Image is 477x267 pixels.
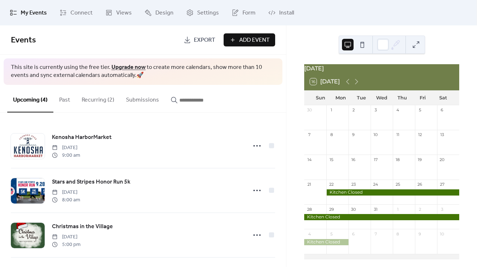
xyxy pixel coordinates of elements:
[52,241,81,248] span: 5:00 pm
[439,182,445,187] div: 27
[52,133,111,142] a: Kenosha HarborMarket
[120,85,165,112] button: Submissions
[351,206,356,212] div: 30
[351,157,356,162] div: 16
[52,177,130,187] a: Stars and Stripes Honor Run 5k
[52,233,81,241] span: [DATE]
[439,132,445,137] div: 13
[395,107,400,113] div: 4
[7,85,53,112] button: Upcoming (4)
[417,206,423,212] div: 2
[439,107,445,113] div: 6
[395,157,400,162] div: 18
[351,91,371,105] div: Tue
[76,85,120,112] button: Recurring (2)
[310,91,330,105] div: Sun
[52,152,80,159] span: 9:00 am
[242,9,256,17] span: Form
[11,32,36,48] span: Events
[306,182,312,187] div: 21
[373,157,378,162] div: 17
[53,85,76,112] button: Past
[329,206,334,212] div: 29
[329,107,334,113] div: 1
[155,9,174,17] span: Design
[392,91,412,105] div: Thu
[279,9,294,17] span: Install
[351,231,356,237] div: 6
[373,132,378,137] div: 10
[307,77,342,87] button: 16[DATE]
[373,231,378,237] div: 7
[326,189,459,196] div: Kitchen Closed
[70,9,93,17] span: Connect
[4,3,52,22] a: My Events
[52,144,80,152] span: [DATE]
[116,9,132,17] span: Views
[139,3,179,22] a: Design
[412,91,433,105] div: Fri
[439,231,445,237] div: 10
[373,107,378,113] div: 3
[178,33,221,46] a: Export
[329,157,334,162] div: 15
[224,33,275,46] button: Add Event
[351,107,356,113] div: 2
[417,107,423,113] div: 5
[52,178,130,186] span: Stars and Stripes Honor Run 5k
[304,214,459,220] div: Kitchen Closed
[111,62,146,73] a: Upgrade now
[239,36,270,45] span: Add Event
[329,132,334,137] div: 8
[372,91,392,105] div: Wed
[52,189,80,196] span: [DATE]
[395,231,400,237] div: 8
[194,36,215,45] span: Export
[52,196,80,204] span: 8:00 am
[52,222,113,231] a: Christmas in the Village
[304,239,348,245] div: Kitchen Closed
[331,91,351,105] div: Mon
[417,231,423,237] div: 9
[197,9,219,17] span: Settings
[373,182,378,187] div: 24
[181,3,224,22] a: Settings
[395,206,400,212] div: 1
[351,182,356,187] div: 23
[395,132,400,137] div: 11
[439,157,445,162] div: 20
[226,3,261,22] a: Form
[329,231,334,237] div: 5
[306,132,312,137] div: 7
[395,182,400,187] div: 25
[21,9,47,17] span: My Events
[417,157,423,162] div: 19
[433,91,453,105] div: Sat
[439,206,445,212] div: 3
[417,182,423,187] div: 26
[100,3,137,22] a: Views
[417,132,423,137] div: 12
[304,64,459,73] div: [DATE]
[54,3,98,22] a: Connect
[306,206,312,212] div: 28
[329,182,334,187] div: 22
[306,157,312,162] div: 14
[351,132,356,137] div: 9
[373,206,378,212] div: 31
[11,63,275,80] span: This site is currently using the free tier. to create more calendars, show more than 10 events an...
[263,3,299,22] a: Install
[306,107,312,113] div: 30
[306,231,312,237] div: 4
